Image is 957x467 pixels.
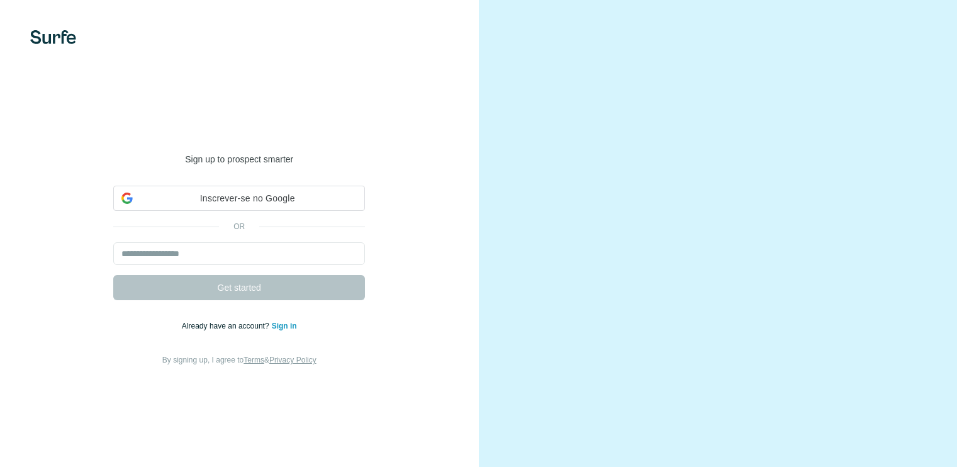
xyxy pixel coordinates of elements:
img: Surfe's logo [30,30,76,44]
a: Terms [243,356,264,364]
div: Inscrever-se no Google [113,186,365,211]
p: Sign up to prospect smarter [113,153,365,166]
p: or [219,221,259,232]
a: Sign in [272,322,297,330]
a: Privacy Policy [269,356,316,364]
span: Already have an account? [182,322,272,330]
span: By signing up, I agree to & [162,356,316,364]
span: Inscrever-se no Google [138,192,357,205]
h1: Welcome to [GEOGRAPHIC_DATA] [113,100,365,150]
